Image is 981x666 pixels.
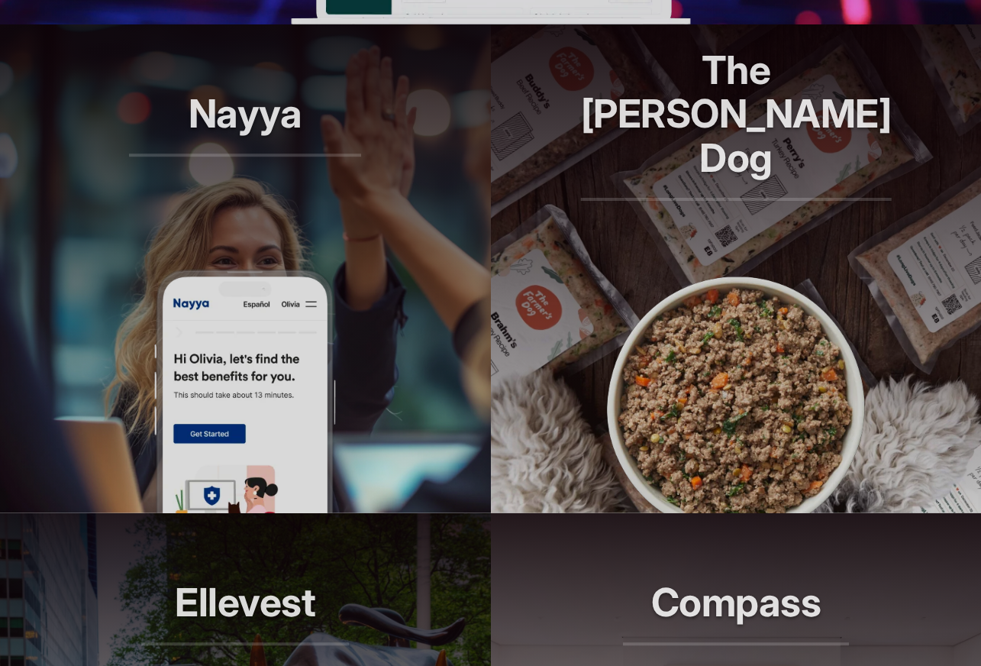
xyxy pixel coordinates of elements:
h2: The [PERSON_NAME] Dog [581,48,892,201]
h2: Ellevest [141,580,350,645]
img: adonis work sample [599,269,873,513]
h2: Compass [623,580,849,645]
h2: Nayya [129,92,361,157]
img: adonis work sample [153,269,337,513]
